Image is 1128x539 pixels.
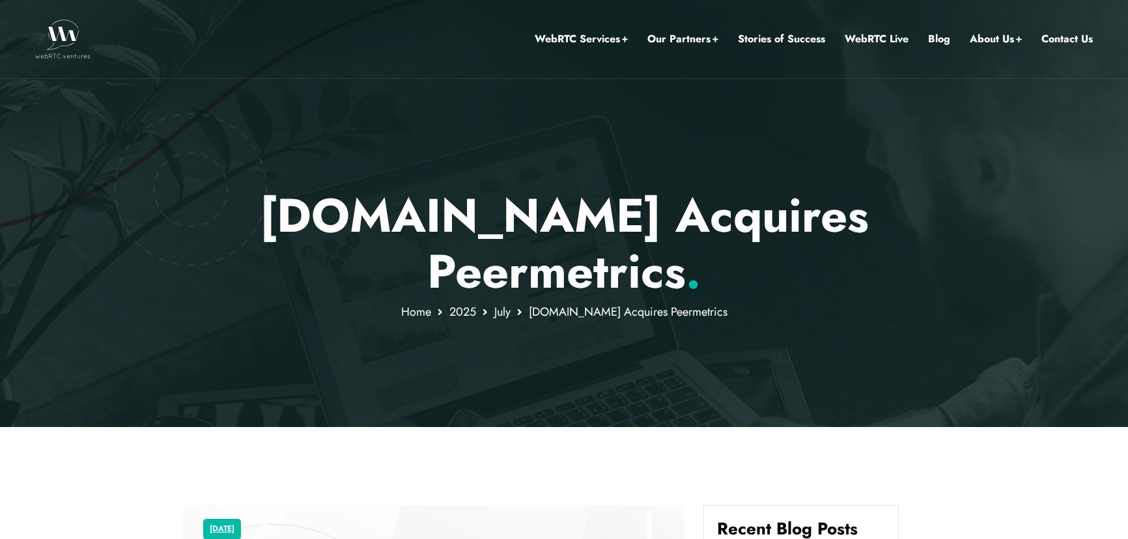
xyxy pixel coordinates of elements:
img: WebRTC.ventures [35,20,91,59]
a: About Us [970,31,1022,48]
a: WebRTC Services [535,31,628,48]
a: Blog [928,31,950,48]
span: [DOMAIN_NAME] Acquires Peermetrics [529,303,727,320]
a: July [494,303,511,320]
p: [DOMAIN_NAME] Acquires Peermetrics [183,187,946,300]
a: Stories of Success [738,31,825,48]
a: WebRTC Live [845,31,909,48]
span: . [686,238,701,305]
a: Home [401,303,431,320]
a: [DATE] [210,521,234,538]
a: Contact Us [1041,31,1093,48]
a: Our Partners [647,31,718,48]
a: 2025 [449,303,476,320]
